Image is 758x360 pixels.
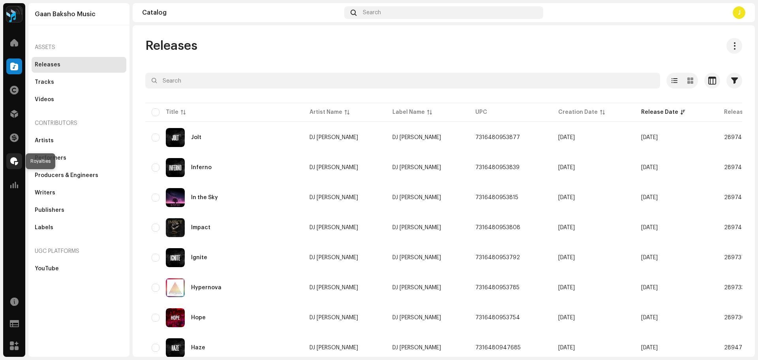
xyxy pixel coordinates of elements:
[166,108,178,116] div: Title
[310,345,380,351] span: DJ Rahat
[641,345,658,351] span: May 13, 2026
[363,9,381,16] span: Search
[310,225,358,230] div: DJ [PERSON_NAME]
[191,195,218,200] div: In the Sky
[191,225,210,230] div: Impact
[32,150,126,166] re-m-nav-item: Performers
[32,185,126,201] re-m-nav-item: Writers
[558,135,575,140] span: Jun 30, 2025
[310,255,358,260] div: DJ [PERSON_NAME]
[558,108,598,116] div: Creation Date
[641,108,678,116] div: Release Date
[310,135,380,140] span: DJ Rahat
[641,165,658,170] span: Jun 24, 2026
[641,315,658,320] span: May 20, 2026
[475,285,520,290] span: 7316480953785
[392,165,441,170] span: DJ RAHAT
[641,255,658,260] span: Jun 3, 2026
[392,225,441,230] span: DJ RAHAT
[32,242,126,261] re-a-nav-header: UGC Platforms
[35,266,59,272] div: YouTube
[641,225,658,230] span: Jun 10, 2026
[32,220,126,236] re-m-nav-item: Labels
[191,135,201,140] div: Jolt
[475,315,520,320] span: 7316480953754
[475,195,518,200] span: 7316480953815
[35,62,60,68] div: Releases
[310,315,358,320] div: DJ [PERSON_NAME]
[310,285,358,290] div: DJ [PERSON_NAME]
[35,96,54,103] div: Videos
[558,255,575,260] span: Jun 30, 2025
[145,73,660,89] input: Search
[142,9,341,16] div: Catalog
[32,114,126,133] re-a-nav-header: Contributors
[392,285,441,290] span: DJ RAHAT
[191,255,207,260] div: Ignite
[310,165,380,170] span: DJ Rahat
[724,135,749,140] span: 2897464
[392,108,425,116] div: Label Name
[32,38,126,57] re-a-nav-header: Assets
[191,345,205,351] div: Haze
[724,108,753,116] div: Release ID
[392,315,441,320] span: DJ RAHAT
[166,338,185,357] img: 719ac8fd-761d-4a64-82d9-8f39f36b85a2
[475,135,520,140] span: 7316480953877
[166,158,185,177] img: 19b9f4eb-08e9-4251-aa63-a8ba260d9eab
[191,315,206,320] div: Hope
[310,195,358,200] div: DJ [PERSON_NAME]
[6,6,22,22] img: 2dae3d76-597f-44f3-9fef-6a12da6d2ece
[392,255,441,260] span: DJ RAHAT
[32,261,126,277] re-m-nav-item: YouTube
[310,285,380,290] span: DJ Rahat
[475,255,520,260] span: 7316480953792
[32,92,126,107] re-m-nav-item: Videos
[166,128,185,147] img: cee2573c-2fe1-4e5a-9509-c1fdc2849035
[724,195,748,200] span: 2897461
[35,79,54,85] div: Tracks
[724,315,748,320] span: 2897301
[392,135,441,140] span: DJ RAHAT
[558,285,575,290] span: Jun 30, 2025
[724,165,749,170] span: 2897462
[475,225,520,230] span: 7316480953808
[32,57,126,73] re-m-nav-item: Releases
[310,225,380,230] span: DJ Rahat
[145,38,197,54] span: Releases
[310,315,380,320] span: DJ Rahat
[310,135,358,140] div: DJ [PERSON_NAME]
[558,315,575,320] span: Jun 30, 2025
[35,190,55,196] div: Writers
[558,165,575,170] span: Jun 30, 2025
[724,285,748,290] span: 2897337
[35,138,54,144] div: Artists
[641,195,658,200] span: Jun 17, 2026
[392,345,441,351] span: DJ RAHAT
[733,6,745,19] div: J
[191,165,212,170] div: Inferno
[558,195,575,200] span: Jun 30, 2025
[32,202,126,218] re-m-nav-item: Publishers
[166,188,185,207] img: e02c1446-881e-4a0f-98af-c469c9e7da43
[32,74,126,90] re-m-nav-item: Tracks
[641,135,658,140] span: Jul 1, 2026
[310,195,380,200] span: DJ Rahat
[641,285,658,290] span: May 27, 2026
[392,195,441,200] span: DJ RAHAT
[166,278,185,297] img: 243742e4-3f11-4a1f-985d-154fc65e26bf
[724,225,749,230] span: 2897460
[166,248,185,267] img: f11efa4d-531f-41f3-b4d4-70a364d33b8f
[35,155,66,161] div: Performers
[166,308,185,327] img: 181d668a-2a7f-4e63-818a-08d5160b32b3
[724,345,749,351] span: 2894725
[310,108,342,116] div: Artist Name
[558,345,575,351] span: Jun 28, 2025
[191,285,221,290] div: Hypernova
[35,172,98,179] div: Producers & Engineers
[32,168,126,183] re-m-nav-item: Producers & Engineers
[475,165,520,170] span: 7316480953839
